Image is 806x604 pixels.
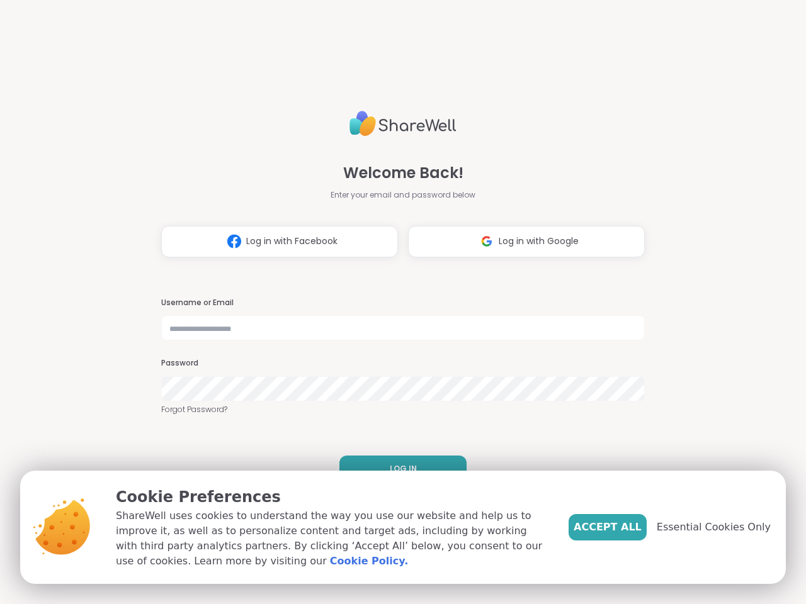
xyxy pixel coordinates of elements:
[499,235,579,248] span: Log in with Google
[116,508,548,569] p: ShareWell uses cookies to understand the way you use our website and help us to improve it, as we...
[161,226,398,257] button: Log in with Facebook
[569,514,647,540] button: Accept All
[331,189,475,201] span: Enter your email and password below
[408,226,645,257] button: Log in with Google
[161,404,645,415] a: Forgot Password?
[222,230,246,253] img: ShareWell Logomark
[161,298,645,308] h3: Username or Email
[657,520,771,535] span: Essential Cookies Only
[339,456,467,482] button: LOG IN
[475,230,499,253] img: ShareWell Logomark
[390,463,417,474] span: LOG IN
[330,554,408,569] a: Cookie Policy.
[116,486,548,508] p: Cookie Preferences
[161,358,645,369] h3: Password
[246,235,338,248] span: Log in with Facebook
[343,162,463,184] span: Welcome Back!
[574,520,642,535] span: Accept All
[349,106,457,142] img: ShareWell Logo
